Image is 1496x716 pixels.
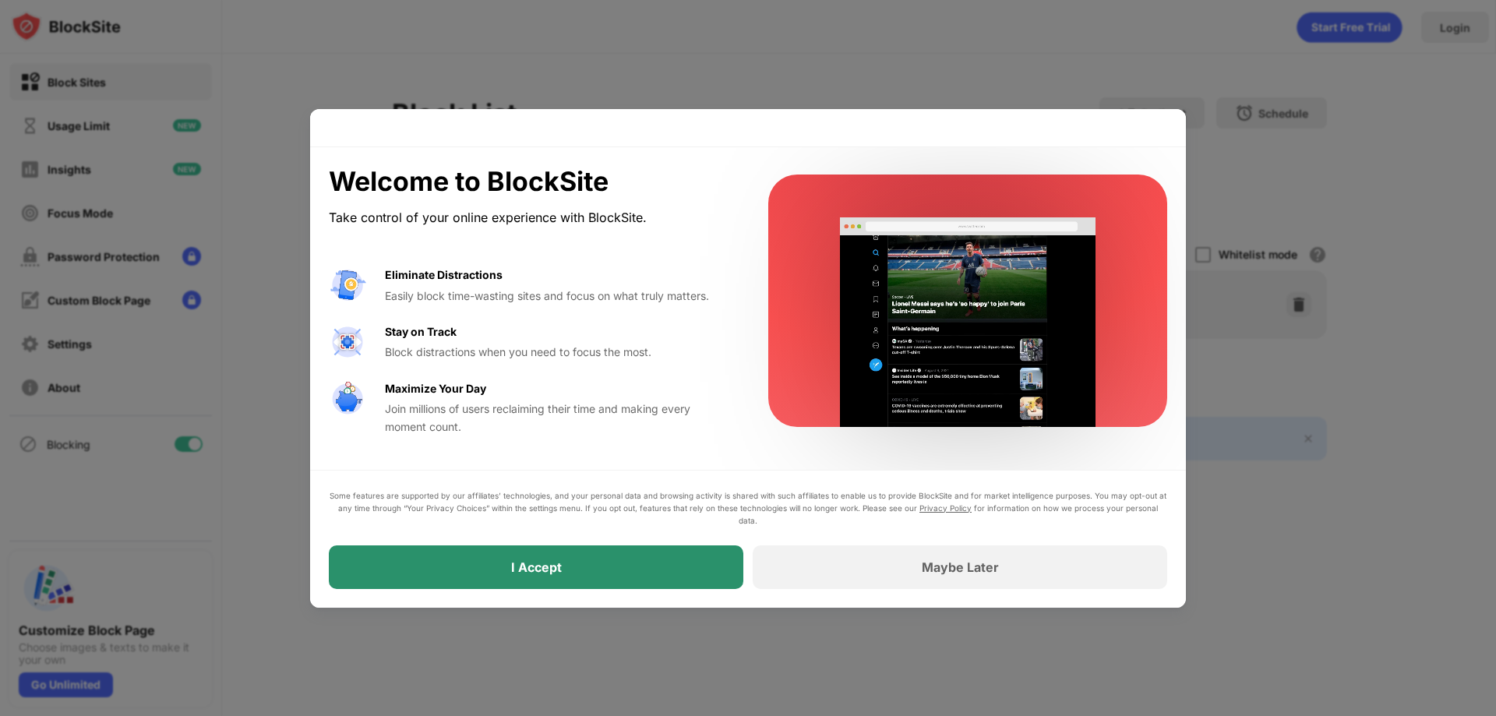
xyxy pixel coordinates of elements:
[385,287,731,305] div: Easily block time-wasting sites and focus on what truly matters.
[385,266,503,284] div: Eliminate Distractions
[329,266,366,304] img: value-avoid-distractions.svg
[385,400,731,436] div: Join millions of users reclaiming their time and making every moment count.
[922,559,999,575] div: Maybe Later
[385,323,457,340] div: Stay on Track
[329,380,366,418] img: value-safe-time.svg
[511,559,562,575] div: I Accept
[385,344,731,361] div: Block distractions when you need to focus the most.
[329,206,731,229] div: Take control of your online experience with BlockSite.
[919,503,972,513] a: Privacy Policy
[385,380,486,397] div: Maximize Your Day
[329,323,366,361] img: value-focus.svg
[329,489,1167,527] div: Some features are supported by our affiliates’ technologies, and your personal data and browsing ...
[329,166,731,198] div: Welcome to BlockSite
